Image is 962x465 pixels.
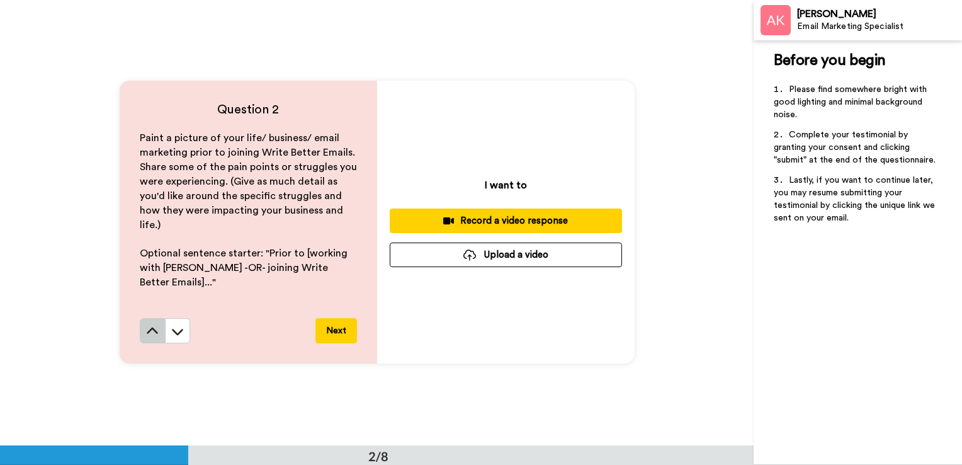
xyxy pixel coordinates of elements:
span: Paint a picture of your life/ business/ email marketing prior to joining Write Better Emails. Sha... [140,133,359,229]
span: Complete your testimonial by granting your consent and clicking "submit" at the end of the questi... [774,130,936,164]
button: Next [315,318,357,343]
div: 2/8 [348,447,409,465]
div: Email Marketing Specialist [797,21,961,32]
button: Upload a video [390,243,622,267]
p: I want to [485,178,527,193]
img: Profile Image [761,5,791,35]
span: Optional sentence starter: "Prior to [working with [PERSON_NAME] -OR- joining Write Better Emails... [140,248,350,287]
h4: Question 2 [140,101,357,118]
div: Record a video response [400,214,612,227]
span: Before you begin [774,53,885,68]
span: Lastly, if you want to continue later, you may resume submitting your testimonial by clicking the... [774,176,937,222]
span: Please find somewhere bright with good lighting and minimal background noise. [774,85,929,119]
div: [PERSON_NAME] [797,8,961,20]
button: Record a video response [390,209,622,233]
